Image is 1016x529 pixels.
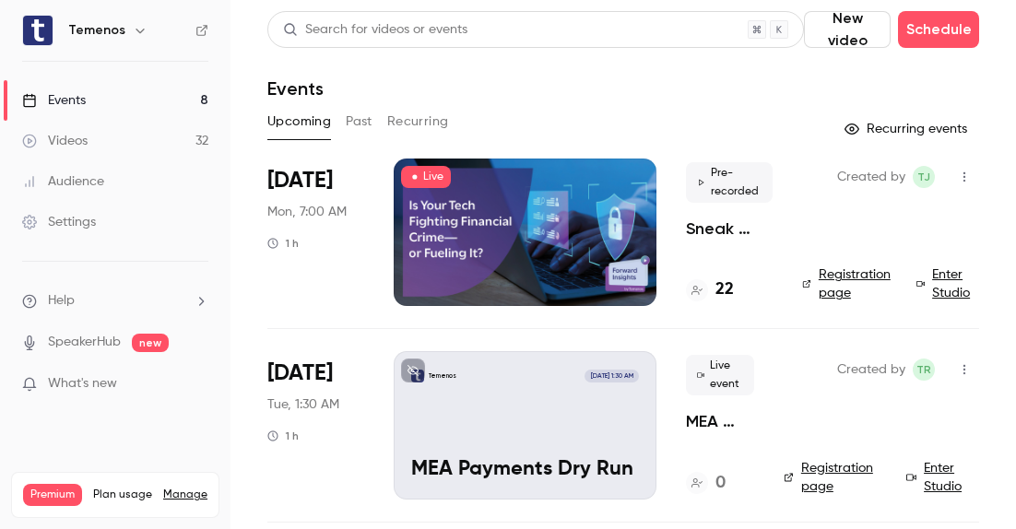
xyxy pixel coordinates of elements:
a: 22 [686,277,734,302]
span: Help [48,291,75,311]
span: Plan usage [93,488,152,502]
a: Sneak Peek: Is Your Tech Fighting Financial Crime—or Fueling It? [686,217,773,240]
button: Recurring events [836,114,979,144]
span: Pre-recorded [686,162,773,203]
span: Created by [837,359,905,381]
span: Created by [837,166,905,188]
span: TR [916,359,931,381]
iframe: Noticeable Trigger [186,376,208,393]
h4: 22 [715,277,734,302]
button: Past [346,107,372,136]
a: Registration page [802,265,894,302]
a: MEA Payments Dry RunTemenos[DATE] 1:30 AMMEA Payments Dry Run [394,351,656,499]
p: MEA Payments Dry Run [411,458,639,482]
div: Audience [22,172,104,191]
span: Mon, 7:00 AM [267,203,347,221]
li: help-dropdown-opener [22,291,208,311]
span: Premium [23,484,82,506]
a: SpeakerHub [48,333,121,352]
span: What's new [48,374,117,394]
div: Sep 22 Mon, 8:00 AM (America/Denver) [267,159,364,306]
span: Live [401,166,451,188]
span: [DATE] [267,359,333,388]
span: Terniell Ramlah [913,359,935,381]
button: Schedule [898,11,979,48]
span: Tue, 1:30 AM [267,395,339,414]
span: Tim Johnsons [913,166,935,188]
div: Sep 23 Tue, 10:30 AM (Africa/Johannesburg) [267,351,364,499]
a: Registration page [784,459,884,496]
button: Recurring [387,107,449,136]
a: Enter Studio [906,459,979,496]
div: Events [22,91,86,110]
img: Temenos [23,16,53,45]
a: 0 [686,471,726,496]
button: New video [804,11,891,48]
a: Enter Studio [916,265,979,302]
span: [DATE] [267,166,333,195]
div: Videos [22,132,88,150]
span: new [132,334,169,352]
a: Manage [163,488,207,502]
button: Upcoming [267,107,331,136]
h6: Temenos [68,21,125,40]
div: 1 h [267,236,299,251]
h1: Events [267,77,324,100]
div: 1 h [267,429,299,443]
div: Settings [22,213,96,231]
span: TJ [917,166,930,188]
span: [DATE] 1:30 AM [585,370,638,382]
a: MEA Payments Dry Run [686,410,754,432]
h4: 0 [715,471,726,496]
span: Live event [686,355,754,395]
p: Temenos [429,371,456,381]
div: Search for videos or events [283,20,467,40]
